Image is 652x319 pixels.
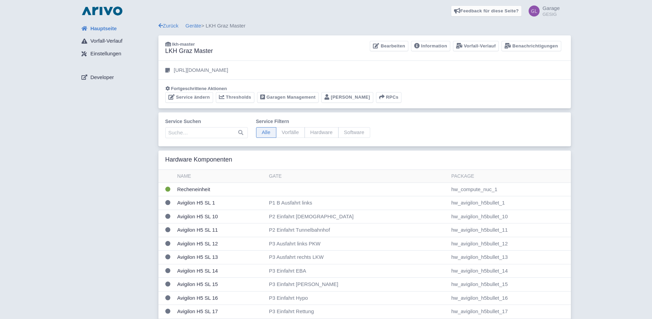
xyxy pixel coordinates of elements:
[524,5,560,16] a: Garage GESIG
[411,41,450,52] a: Information
[305,127,339,138] span: Hardware
[449,183,571,196] td: hw_compute_nuc_1
[266,278,448,291] td: P3 Einfahrt [PERSON_NAME]
[174,66,228,74] p: [URL][DOMAIN_NAME]
[449,170,571,183] th: Package
[266,251,448,264] td: P3 Ausfahrt rechts LKW
[266,196,448,210] td: P1 B Ausfahrt links
[266,291,448,305] td: P3 Einfahrt Hypo
[449,237,571,251] td: hw_avigilon_h5bullet_12
[175,305,266,319] td: Avigilon H5 SL 17
[256,127,276,138] span: Alle
[175,196,266,210] td: Avigilon H5 SL 1
[449,278,571,291] td: hw_avigilon_h5bullet_15
[175,291,266,305] td: Avigilon H5 SL 16
[501,41,561,52] a: Benachrichtigungen
[376,92,402,103] button: RPCs
[449,210,571,223] td: hw_avigilon_h5bullet_10
[266,223,448,237] td: P2 Einfahrt Tunnelbahnhof
[449,291,571,305] td: hw_avigilon_h5bullet_16
[266,237,448,251] td: P3 Ausfahrt links PKW
[76,47,158,60] a: Einstellungen
[90,50,121,58] span: Einstellungen
[172,42,195,47] span: lkh-master
[90,74,114,81] span: Developer
[449,305,571,319] td: hw_avigilon_h5bullet_17
[266,210,448,223] td: P2 Einfahrt [DEMOGRAPHIC_DATA]
[165,47,213,55] h3: LKH Graz Master
[175,210,266,223] td: Avigilon H5 SL 10
[266,305,448,319] td: P3 Einfahrt Rettung
[76,22,158,35] a: Hauptseite
[216,92,254,103] a: Thresholds
[451,5,522,16] a: Feedback für diese Seite?
[276,127,305,138] span: Vorfälle
[449,251,571,264] td: hw_avigilon_h5bullet_13
[542,5,560,11] span: Garage
[542,12,560,16] small: GESIG
[158,22,571,30] div: > LKH Graz Master
[449,196,571,210] td: hw_avigilon_h5bullet_1
[175,237,266,251] td: Avigilon H5 SL 12
[175,251,266,264] td: Avigilon H5 SL 13
[370,41,408,52] a: Bearbeiten
[449,264,571,278] td: hw_avigilon_h5bullet_14
[76,71,158,84] a: Developer
[158,23,179,29] a: Zurück
[165,127,248,138] input: Suche…
[321,92,373,103] a: [PERSON_NAME]
[165,156,232,164] h3: Hardware Komponenten
[80,5,124,16] img: logo
[449,223,571,237] td: hw_avigilon_h5bullet_11
[175,264,266,278] td: Avigilon H5 SL 14
[90,25,117,33] span: Hauptseite
[257,92,319,103] a: Garagen Management
[90,37,122,45] span: Vorfall-Verlauf
[76,35,158,48] a: Vorfall-Verlauf
[165,118,248,125] label: Service suchen
[266,170,448,183] th: Gate
[175,223,266,237] td: Avigilon H5 SL 11
[186,23,201,29] a: Geräte
[175,183,266,196] td: Recheneinheit
[256,118,370,125] label: Service filtern
[338,127,370,138] span: Software
[266,264,448,278] td: P3 Einfahrt EBA
[453,41,499,52] a: Vorfall-Verlauf
[175,278,266,291] td: Avigilon H5 SL 15
[171,86,227,91] span: Fortgeschrittene Aktionen
[175,170,266,183] th: Name
[165,92,213,103] a: Service ändern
